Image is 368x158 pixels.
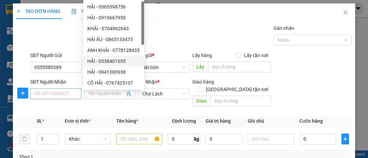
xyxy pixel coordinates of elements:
input: Ghi Chú [248,134,294,144]
span: Đơn vị tính [65,118,90,124]
button: plus [17,88,28,99]
div: HẢI ÂU - 0865133473 [87,36,140,43]
div: VP gửi [138,52,190,59]
button: Close [336,3,355,22]
span: kg [193,134,200,144]
span: Tên hàng [116,118,138,124]
div: ANH KHẢI - 0778128435 [83,45,144,56]
div: KHẢI - 0704962643 [83,23,144,34]
div: HẢI - 0941300938 [83,67,144,77]
div: 60.000 [64,48,124,57]
span: Khác [69,134,107,144]
span: [GEOGRAPHIC_DATA] tận nơi [203,86,271,93]
span: VP Nhận [138,79,157,85]
span: close [343,10,348,15]
div: HẢI ÂU - 0865133473 [83,34,144,45]
label: Gán nhãn [274,25,294,31]
div: HẢI - 0365398756 [83,1,144,12]
div: HẢI - 0338401055 [87,57,140,65]
input: Dọc đường [210,95,270,106]
div: Sài Gòn [6,6,60,14]
div: HẢI - 0338401055 [83,56,144,67]
div: CÔ HẢI - 0767425107 [87,79,140,87]
div: HẢI - 0365398756 [87,3,140,11]
input: 0 [206,134,242,144]
span: plus [342,136,349,142]
div: HẢI - 0919667950 [87,14,140,21]
div: SĐT Người Nhận [30,78,82,86]
div: HẢI - 0919667950 [83,12,144,23]
span: Nhận: [65,6,81,14]
img: icon [71,9,77,14]
span: Cước hàng [299,118,323,124]
input: VD: Bàn, Ghế [116,134,162,144]
span: Giao hàng [192,79,214,85]
span: Lấy hàng [192,53,212,58]
span: Chợ Lách [142,89,186,99]
input: Dọc đường [208,62,270,72]
span: user-add [126,91,132,96]
div: HUỆ [65,14,123,22]
span: CC : [64,49,73,56]
span: Lấy [192,62,208,72]
span: Lấy tận nơi [241,52,271,59]
span: Sài Gòn [142,62,186,72]
div: KHẢI - 0704962643 [87,25,140,32]
span: Gửi: [6,6,16,14]
span: TẠO ĐƠN HÀNG [16,8,60,14]
div: Chợ Lách [65,6,123,14]
span: 6 RI [75,32,92,43]
span: plus [18,90,28,96]
th: Ghi chú [245,115,297,128]
span: Giao [192,95,210,106]
div: SĐT Người Gửi [30,52,82,59]
span: DĐ: [65,35,75,42]
span: Giá trị hàng [206,118,231,124]
span: SL [37,118,42,124]
span: Yêu cầu xuất hóa đơn điện tử [71,8,143,14]
button: delete [19,134,30,144]
button: plus [341,134,349,144]
div: HẢI - 0941300938 [87,68,140,76]
span: plus [16,9,21,14]
span: Định lượng [172,118,196,124]
div: CÔ HẢI - 0767425107 [83,77,144,88]
div: ANH KHẢI - 0778128435 [87,47,140,54]
div: 0932898762 [65,22,123,32]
